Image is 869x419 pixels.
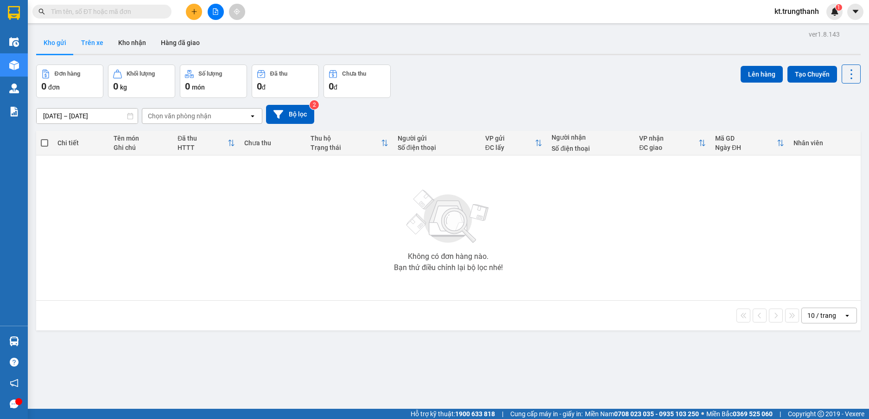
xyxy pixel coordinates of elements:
[310,100,319,110] sup: 2
[257,81,262,92] span: 0
[55,71,80,77] div: Đơn hàng
[844,312,851,319] svg: open
[114,135,168,142] div: Tên món
[701,412,704,416] span: ⚪️
[552,134,630,141] div: Người nhận
[37,109,138,123] input: Select a date range.
[311,135,381,142] div: Thu hộ
[323,64,391,98] button: Chưa thu0đ
[127,71,155,77] div: Khối lượng
[787,66,837,83] button: Tạo Chuyến
[485,135,535,142] div: VP gửi
[120,84,127,91] span: kg
[270,71,287,77] div: Đã thu
[9,84,19,93] img: warehouse-icon
[807,311,836,320] div: 10 / trang
[180,64,247,98] button: Số lượng0món
[178,135,228,142] div: Đã thu
[767,6,826,17] span: kt.trungthanh
[847,4,863,20] button: caret-down
[8,6,20,20] img: logo-vxr
[715,144,777,151] div: Ngày ĐH
[710,131,789,155] th: Toggle SortBy
[186,4,202,20] button: plus
[733,410,773,418] strong: 0369 525 060
[9,336,19,346] img: warehouse-icon
[229,4,245,20] button: aim
[148,111,211,121] div: Chọn văn phòng nhận
[706,409,773,419] span: Miền Bắc
[9,37,19,47] img: warehouse-icon
[614,410,699,418] strong: 0708 023 035 - 0935 103 250
[398,144,476,151] div: Số điện thoại
[741,66,783,83] button: Lên hàng
[244,139,301,147] div: Chưa thu
[809,29,840,39] div: ver 1.8.143
[780,409,781,419] span: |
[831,7,839,16] img: icon-new-feature
[329,81,334,92] span: 0
[818,411,824,417] span: copyright
[111,32,153,54] button: Kho nhận
[57,139,104,147] div: Chi tiết
[510,409,583,419] span: Cung cấp máy in - giấy in:
[41,81,46,92] span: 0
[9,60,19,70] img: warehouse-icon
[249,112,256,120] svg: open
[639,135,698,142] div: VP nhận
[108,64,175,98] button: Khối lượng0kg
[208,4,224,20] button: file-add
[311,144,381,151] div: Trạng thái
[252,64,319,98] button: Đã thu0đ
[266,105,314,124] button: Bộ lọc
[793,139,856,147] div: Nhân viên
[198,71,222,77] div: Số lượng
[9,107,19,116] img: solution-icon
[481,131,547,155] th: Toggle SortBy
[36,64,103,98] button: Đơn hàng0đơn
[585,409,699,419] span: Miền Nam
[48,84,60,91] span: đơn
[153,32,207,54] button: Hàng đã giao
[185,81,190,92] span: 0
[455,410,495,418] strong: 1900 633 818
[851,7,860,16] span: caret-down
[836,4,842,11] sup: 1
[10,379,19,387] span: notification
[10,358,19,367] span: question-circle
[114,144,168,151] div: Ghi chú
[342,71,366,77] div: Chưa thu
[411,409,495,419] span: Hỗ trợ kỹ thuật:
[408,253,488,260] div: Không có đơn hàng nào.
[51,6,160,17] input: Tìm tên, số ĐT hoặc mã đơn
[234,8,240,15] span: aim
[192,84,205,91] span: món
[173,131,240,155] th: Toggle SortBy
[639,144,698,151] div: ĐC giao
[212,8,219,15] span: file-add
[334,84,337,91] span: đ
[398,135,476,142] div: Người gửi
[36,32,74,54] button: Kho gửi
[74,32,111,54] button: Trên xe
[715,135,777,142] div: Mã GD
[262,84,266,91] span: đ
[394,264,503,271] div: Bạn thử điều chỉnh lại bộ lọc nhé!
[402,184,495,249] img: svg+xml;base64,PHN2ZyBjbGFzcz0ibGlzdC1wbHVnX19zdmciIHhtbG5zPSJodHRwOi8vd3d3LnczLm9yZy8yMDAwL3N2Zy...
[552,145,630,152] div: Số điện thoại
[306,131,393,155] th: Toggle SortBy
[38,8,45,15] span: search
[837,4,840,11] span: 1
[502,409,503,419] span: |
[10,400,19,408] span: message
[485,144,535,151] div: ĐC lấy
[113,81,118,92] span: 0
[178,144,228,151] div: HTTT
[634,131,710,155] th: Toggle SortBy
[191,8,197,15] span: plus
